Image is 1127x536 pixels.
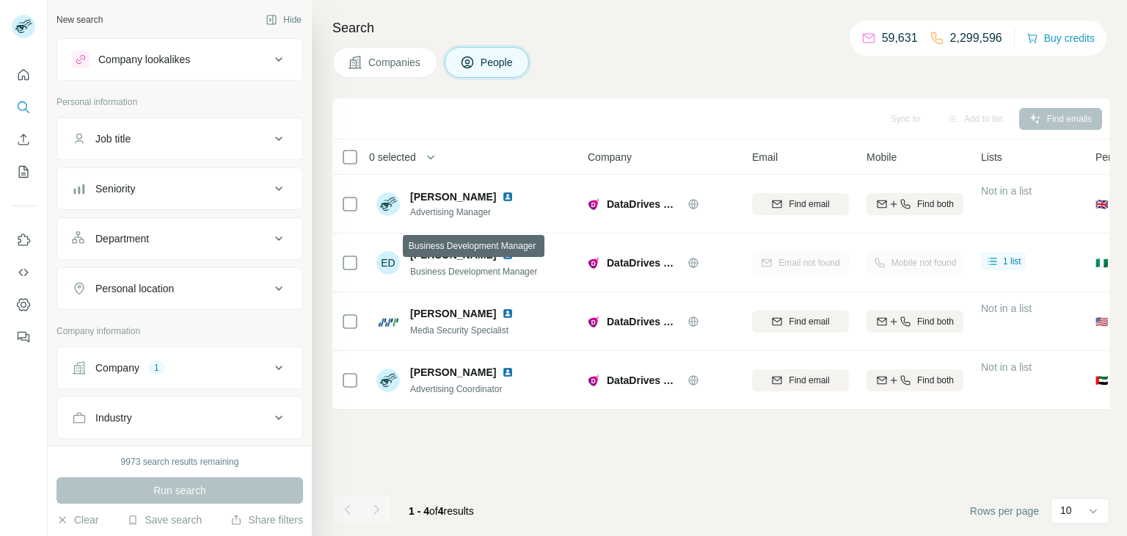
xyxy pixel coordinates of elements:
[95,181,135,196] div: Seniority
[57,171,302,206] button: Seniority
[752,369,849,391] button: Find email
[255,9,312,31] button: Hide
[57,400,302,435] button: Industry
[789,198,829,211] span: Find email
[12,62,35,88] button: Quick start
[410,306,496,321] span: [PERSON_NAME]
[410,365,496,380] span: [PERSON_NAME]
[12,324,35,350] button: Feedback
[789,315,829,328] span: Find email
[481,55,514,70] span: People
[376,369,400,392] img: Avatar
[917,374,954,387] span: Find both
[410,206,519,219] span: Advertising Manager
[332,18,1109,38] h4: Search
[607,373,680,388] span: DataDrives Media
[1095,256,1108,270] span: 🇳🇬
[95,231,149,246] div: Department
[410,247,496,262] span: [PERSON_NAME]
[917,198,954,211] span: Find both
[410,384,502,394] span: Advertising Coordinator
[57,42,302,77] button: Company lookalikes
[57,221,302,256] button: Department
[57,271,302,306] button: Personal location
[588,150,632,164] span: Company
[981,361,1032,373] span: Not in a list
[410,189,496,204] span: [PERSON_NAME]
[95,410,132,425] div: Industry
[752,193,849,215] button: Find email
[230,513,303,527] button: Share filters
[502,366,514,378] img: LinkedIn logo
[12,259,35,286] button: Use Surfe API
[56,325,303,338] p: Company information
[12,291,35,318] button: Dashboard
[429,505,438,517] span: of
[57,350,302,385] button: Company1
[502,308,514,319] img: LinkedIn logo
[867,369,963,391] button: Find both
[12,126,35,153] button: Enrich CSV
[95,281,174,296] div: Personal location
[1095,314,1108,329] span: 🇺🇸
[98,52,190,67] div: Company lookalikes
[57,121,302,156] button: Job title
[981,150,1002,164] span: Lists
[95,361,139,375] div: Company
[981,185,1032,197] span: Not in a list
[409,505,429,517] span: 1 - 4
[1060,503,1072,518] p: 10
[981,303,1032,314] span: Not in a list
[752,311,849,333] button: Find email
[882,29,918,47] p: 59,631
[376,310,400,333] img: Avatar
[56,95,303,109] p: Personal information
[502,191,514,203] img: LinkedIn logo
[950,29,1002,47] p: 2,299,596
[121,455,239,468] div: 9973 search results remaining
[588,316,599,327] img: Logo of DataDrives Media
[1095,373,1108,388] span: 🇦🇪
[376,251,400,275] div: ED
[369,150,416,164] span: 0 selected
[148,361,165,374] div: 1
[867,193,963,215] button: Find both
[588,374,599,386] img: Logo of DataDrives Media
[789,374,829,387] span: Find email
[409,505,474,517] span: results
[12,227,35,253] button: Use Surfe on LinkedIn
[1003,255,1021,268] span: 1 list
[502,249,514,261] img: LinkedIn logo
[368,55,422,70] span: Companies
[867,150,897,164] span: Mobile
[588,198,599,210] img: Logo of DataDrives Media
[752,150,778,164] span: Email
[410,325,508,336] span: Media Security Specialist
[12,94,35,120] button: Search
[867,311,963,333] button: Find both
[127,513,202,527] button: Save search
[607,314,680,329] span: DataDrives Media
[438,505,444,517] span: 4
[95,131,131,146] div: Job title
[12,159,35,185] button: My lists
[607,197,680,211] span: DataDrives Media
[56,513,98,527] button: Clear
[917,315,954,328] span: Find both
[56,13,103,26] div: New search
[376,192,400,216] img: Avatar
[588,257,599,269] img: Logo of DataDrives Media
[607,256,680,270] span: DataDrives Media
[1095,197,1108,211] span: 🇬🇧
[1026,28,1095,48] button: Buy credits
[410,267,537,277] span: Business Development Manager
[970,504,1039,518] span: Rows per page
